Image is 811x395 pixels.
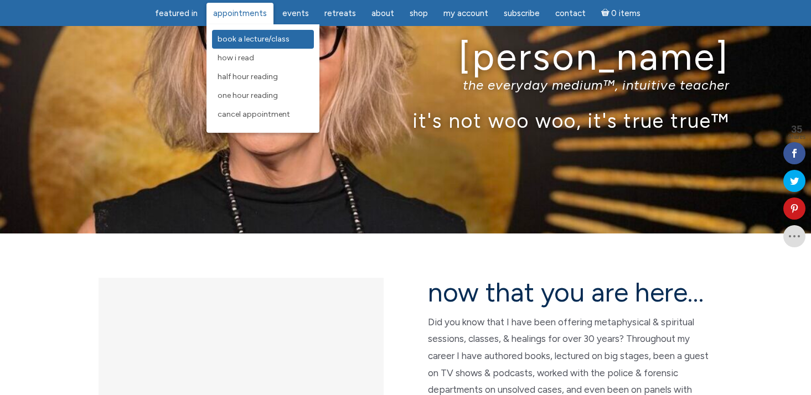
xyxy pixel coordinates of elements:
p: the everyday medium™, intuitive teacher [82,77,730,93]
a: Book a Lecture/Class [212,30,314,49]
p: it's not woo woo, it's true true™ [82,108,730,132]
span: Appointments [213,8,267,18]
span: Events [282,8,309,18]
span: Retreats [324,8,356,18]
span: Subscribe [504,8,540,18]
span: Book a Lecture/Class [218,34,290,44]
h2: now that you are here… [428,278,713,307]
a: Events [276,3,316,24]
a: Cancel Appointment [212,105,314,124]
a: How I Read [212,49,314,67]
a: About [365,3,401,24]
a: Cart0 items [595,2,648,24]
a: Shop [403,3,435,24]
span: 35 [788,124,805,134]
span: featured in [155,8,198,18]
a: Retreats [318,3,363,24]
a: featured in [148,3,204,24]
span: One Hour Reading [218,91,278,100]
span: 0 items [611,9,640,18]
a: Half Hour Reading [212,67,314,86]
span: Half Hour Reading [218,72,278,81]
i: Cart [601,8,612,18]
a: Contact [549,3,592,24]
a: One Hour Reading [212,86,314,105]
span: How I Read [218,53,254,63]
h1: [PERSON_NAME] [82,36,730,77]
span: Cancel Appointment [218,110,290,119]
span: About [371,8,394,18]
span: Shares [788,134,805,140]
a: Appointments [206,3,273,24]
a: Subscribe [497,3,546,24]
span: My Account [443,8,488,18]
span: Contact [555,8,586,18]
span: Shop [410,8,428,18]
a: My Account [437,3,495,24]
